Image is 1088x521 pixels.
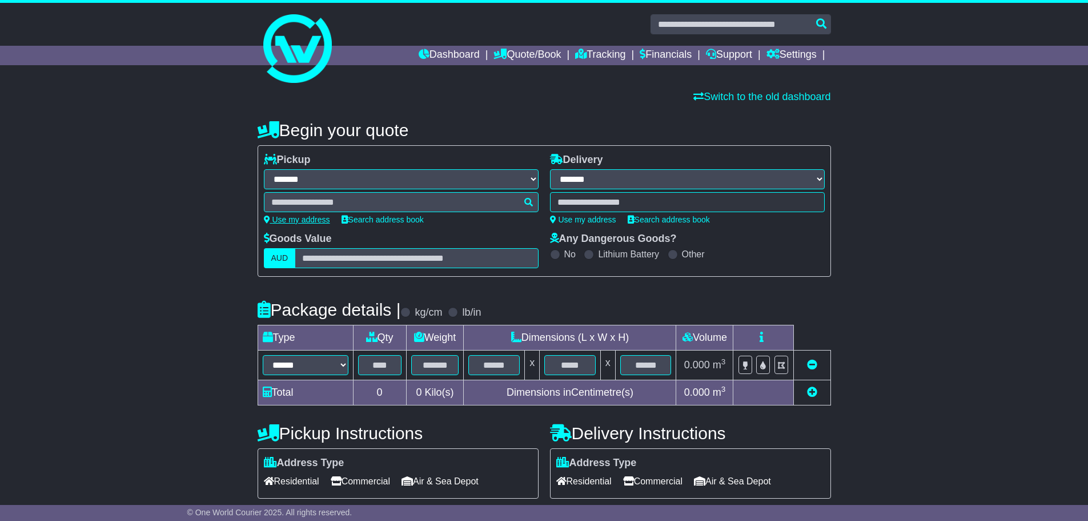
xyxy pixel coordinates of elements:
[598,249,659,260] label: Lithium Battery
[807,359,817,371] a: Remove this item
[419,46,480,65] a: Dashboard
[721,357,726,366] sup: 3
[676,325,733,351] td: Volume
[264,457,344,470] label: Address Type
[575,46,625,65] a: Tracking
[258,300,401,319] h4: Package details |
[550,154,603,166] label: Delivery
[342,215,424,224] a: Search address book
[682,249,705,260] label: Other
[464,325,676,351] td: Dimensions (L x W x H)
[766,46,817,65] a: Settings
[264,233,332,245] label: Goods Value
[415,307,442,319] label: kg/cm
[264,472,319,490] span: Residential
[628,215,710,224] a: Search address book
[556,457,637,470] label: Address Type
[258,380,353,405] td: Total
[258,325,353,351] td: Type
[258,424,539,443] h4: Pickup Instructions
[713,359,726,371] span: m
[684,387,710,398] span: 0.000
[264,192,539,212] typeahead: Please provide city
[353,380,406,405] td: 0
[416,387,421,398] span: 0
[706,46,752,65] a: Support
[406,380,464,405] td: Kilo(s)
[550,233,677,245] label: Any Dangerous Goods?
[464,380,676,405] td: Dimensions in Centimetre(s)
[807,387,817,398] a: Add new item
[525,351,540,380] td: x
[600,351,615,380] td: x
[693,91,830,102] a: Switch to the old dashboard
[493,46,561,65] a: Quote/Book
[264,248,296,268] label: AUD
[264,154,311,166] label: Pickup
[556,472,612,490] span: Residential
[187,508,352,517] span: © One World Courier 2025. All rights reserved.
[258,121,831,140] h4: Begin your quote
[640,46,692,65] a: Financials
[406,325,464,351] td: Weight
[623,472,682,490] span: Commercial
[564,249,576,260] label: No
[550,215,616,224] a: Use my address
[721,385,726,393] sup: 3
[550,424,831,443] h4: Delivery Instructions
[264,215,330,224] a: Use my address
[713,387,726,398] span: m
[402,472,479,490] span: Air & Sea Depot
[684,359,710,371] span: 0.000
[353,325,406,351] td: Qty
[694,472,771,490] span: Air & Sea Depot
[331,472,390,490] span: Commercial
[462,307,481,319] label: lb/in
